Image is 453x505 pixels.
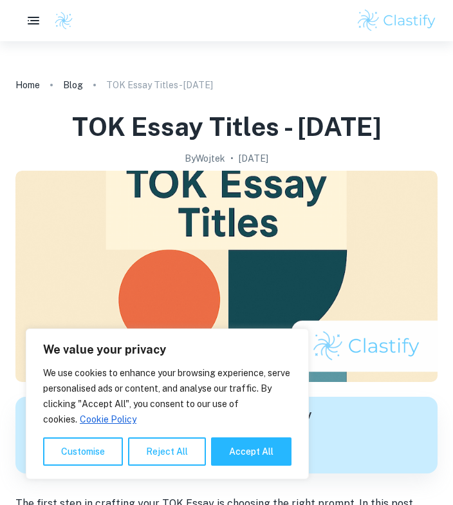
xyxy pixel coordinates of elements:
a: Cookie Policy [79,414,137,425]
h1: TOK Essay Titles - [DATE] [72,110,382,144]
p: We use cookies to enhance your browsing experience, serve personalised ads or content, and analys... [43,365,291,427]
a: Get feedback on yourTOK EssayMarked only by official IB examinersLearn more [15,397,438,473]
a: Clastify logo [46,11,73,30]
button: Reject All [128,437,206,466]
div: We value your privacy [26,329,309,479]
h2: By Wojtek [185,151,225,166]
a: Home [15,76,40,94]
img: TOK Essay Titles - May 2026 cover image [15,171,438,382]
p: TOK Essay Titles - [DATE] [106,78,213,92]
h2: [DATE] [239,151,268,166]
button: Accept All [211,437,291,466]
p: We value your privacy [43,342,291,357]
p: • [230,151,234,166]
img: Clastify logo [356,8,438,33]
h6: Get feedback on your TOK Essay [147,407,311,423]
a: Blog [63,76,83,94]
button: Customise [43,437,123,466]
img: Clastify logo [54,11,73,30]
